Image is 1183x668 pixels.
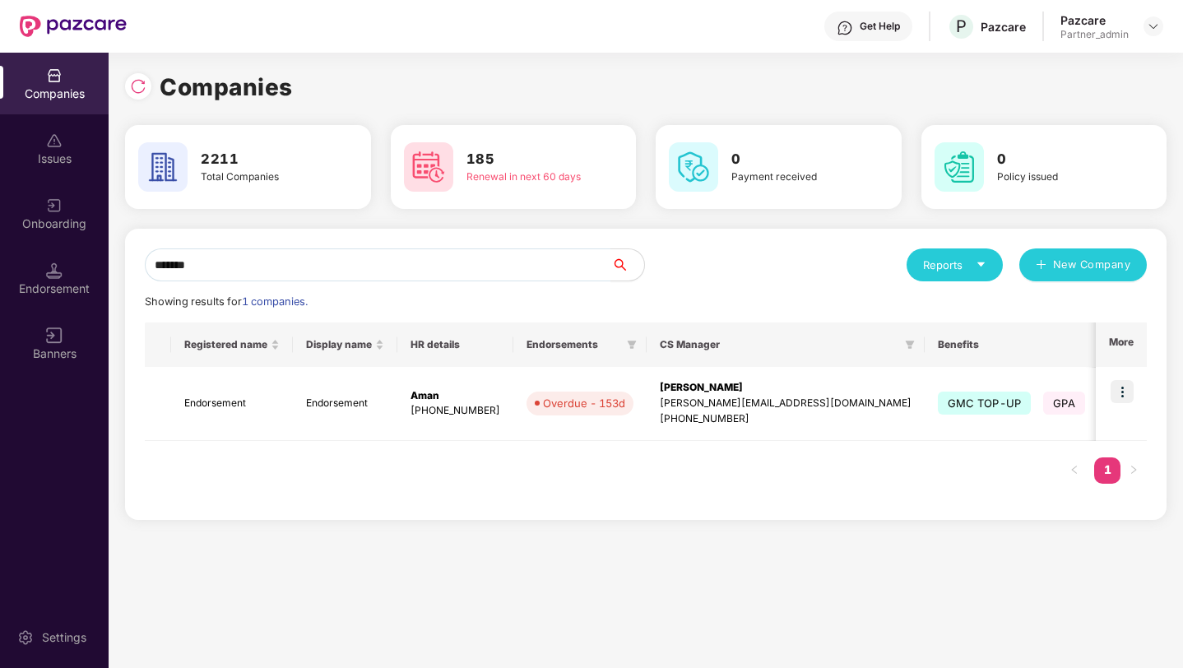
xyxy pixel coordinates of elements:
[660,380,912,396] div: [PERSON_NAME]
[293,322,397,367] th: Display name
[731,149,854,170] h3: 0
[1129,465,1139,475] span: right
[1036,259,1046,272] span: plus
[527,338,620,351] span: Endorsements
[201,169,323,185] div: Total Companies
[660,396,912,411] div: [PERSON_NAME][EMAIL_ADDRESS][DOMAIN_NAME]
[624,335,640,355] span: filter
[46,132,63,149] img: svg+xml;base64,PHN2ZyBpZD0iSXNzdWVzX2Rpc2FibGVkIiB4bWxucz0iaHR0cDovL3d3dy53My5vcmcvMjAwMC9zdmciIH...
[1120,457,1147,484] li: Next Page
[860,20,900,33] div: Get Help
[37,629,91,646] div: Settings
[46,197,63,214] img: svg+xml;base64,PHN2ZyB3aWR0aD0iMjAiIGhlaWdodD0iMjAiIHZpZXdCb3g9IjAgMCAyMCAyMCIgZmlsbD0ibm9uZSIgeG...
[466,149,589,170] h3: 185
[46,327,63,344] img: svg+xml;base64,PHN2ZyB3aWR0aD0iMTYiIGhlaWdodD0iMTYiIHZpZXdCb3g9IjAgMCAxNiAxNiIgZmlsbD0ibm9uZSIgeG...
[20,16,127,37] img: New Pazcare Logo
[543,395,625,411] div: Overdue - 153d
[1094,457,1120,482] a: 1
[17,629,34,646] img: svg+xml;base64,PHN2ZyBpZD0iU2V0dGluZy0yMHgyMCIgeG1sbnM9Imh0dHA6Ly93d3cudzMub3JnLzIwMDAvc3ZnIiB3aW...
[46,67,63,84] img: svg+xml;base64,PHN2ZyBpZD0iQ29tcGFuaWVzIiB4bWxucz0iaHR0cDovL3d3dy53My5vcmcvMjAwMC9zdmciIHdpZHRoPS...
[130,78,146,95] img: svg+xml;base64,PHN2ZyBpZD0iUmVsb2FkLTMyeDMyIiB4bWxucz0iaHR0cDovL3d3dy53My5vcmcvMjAwMC9zdmciIHdpZH...
[1060,28,1129,41] div: Partner_admin
[306,338,372,351] span: Display name
[627,340,637,350] span: filter
[1019,248,1147,281] button: plusNew Company
[1069,465,1079,475] span: left
[1111,380,1134,403] img: icon
[171,322,293,367] th: Registered name
[660,411,912,427] div: [PHONE_NUMBER]
[956,16,967,36] span: P
[184,338,267,351] span: Registered name
[404,142,453,192] img: svg+xml;base64,PHN2ZyB4bWxucz0iaHR0cDovL3d3dy53My5vcmcvMjAwMC9zdmciIHdpZHRoPSI2MCIgaGVpZ2h0PSI2MC...
[731,169,854,185] div: Payment received
[976,259,986,270] span: caret-down
[411,388,500,404] div: Aman
[1043,392,1085,415] span: GPA
[1147,20,1160,33] img: svg+xml;base64,PHN2ZyBpZD0iRHJvcGRvd24tMzJ4MzIiIHhtbG5zPSJodHRwOi8vd3d3LnczLm9yZy8yMDAwL3N2ZyIgd2...
[138,142,188,192] img: svg+xml;base64,PHN2ZyB4bWxucz0iaHR0cDovL3d3dy53My5vcmcvMjAwMC9zdmciIHdpZHRoPSI2MCIgaGVpZ2h0PSI2MC...
[466,169,589,185] div: Renewal in next 60 days
[669,142,718,192] img: svg+xml;base64,PHN2ZyB4bWxucz0iaHR0cDovL3d3dy53My5vcmcvMjAwMC9zdmciIHdpZHRoPSI2MCIgaGVpZ2h0PSI2MC...
[837,20,853,36] img: svg+xml;base64,PHN2ZyBpZD0iSGVscC0zMngzMiIgeG1sbnM9Imh0dHA6Ly93d3cudzMub3JnLzIwMDAvc3ZnIiB3aWR0aD...
[397,322,513,367] th: HR details
[145,295,308,308] span: Showing results for
[201,149,323,170] h3: 2211
[997,169,1120,185] div: Policy issued
[905,340,915,350] span: filter
[660,338,898,351] span: CS Manager
[1120,457,1147,484] button: right
[1060,12,1129,28] div: Pazcare
[902,335,918,355] span: filter
[1094,457,1120,484] li: 1
[1053,257,1131,273] span: New Company
[981,19,1026,35] div: Pazcare
[242,295,308,308] span: 1 companies.
[171,367,293,441] td: Endorsement
[1061,457,1088,484] li: Previous Page
[923,257,986,273] div: Reports
[160,69,293,105] h1: Companies
[46,262,63,279] img: svg+xml;base64,PHN2ZyB3aWR0aD0iMTQuNSIgaGVpZ2h0PSIxNC41IiB2aWV3Qm94PSIwIDAgMTYgMTYiIGZpbGw9Im5vbm...
[1061,457,1088,484] button: left
[610,258,644,271] span: search
[411,403,500,419] div: [PHONE_NUMBER]
[935,142,984,192] img: svg+xml;base64,PHN2ZyB4bWxucz0iaHR0cDovL3d3dy53My5vcmcvMjAwMC9zdmciIHdpZHRoPSI2MCIgaGVpZ2h0PSI2MC...
[997,149,1120,170] h3: 0
[1096,322,1147,367] th: More
[938,392,1031,415] span: GMC TOP-UP
[293,367,397,441] td: Endorsement
[610,248,645,281] button: search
